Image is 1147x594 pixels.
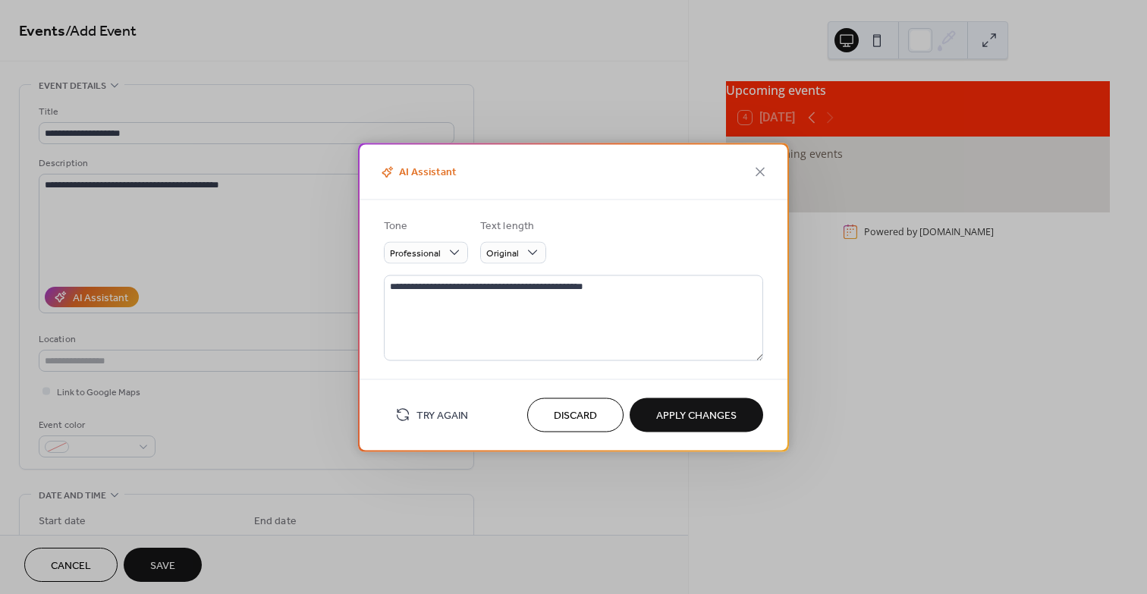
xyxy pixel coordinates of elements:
[656,408,737,424] span: Apply Changes
[384,218,465,234] div: Tone
[486,245,519,262] span: Original
[390,245,441,262] span: Professional
[384,402,479,427] button: Try Again
[378,164,457,181] span: AI Assistant
[527,398,624,432] button: Discard
[630,398,763,432] button: Apply Changes
[416,408,468,424] span: Try Again
[554,408,597,424] span: Discard
[480,218,543,234] div: Text length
